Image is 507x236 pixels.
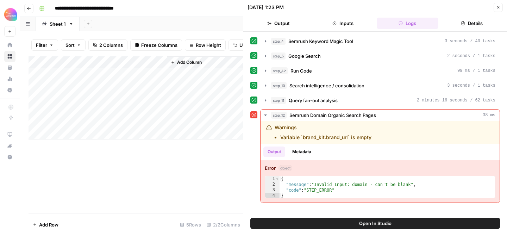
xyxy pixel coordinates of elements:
[278,165,292,171] span: object
[4,8,17,21] img: Alliance Logo
[457,68,495,74] span: 99 ms / 1 tasks
[4,129,15,140] a: AirOps Academy
[31,39,58,51] button: Filter
[483,112,495,118] span: 38 ms
[447,53,495,59] span: 2 seconds / 1 tasks
[229,39,256,51] button: Undo
[88,39,127,51] button: 2 Columns
[290,67,312,74] span: Run Code
[177,59,202,66] span: Add Column
[196,42,221,49] span: Row Height
[4,73,15,85] a: Usage
[280,134,371,141] li: Variable `brand_kit.brand_url` is empty
[377,18,438,29] button: Logs
[4,140,15,151] button: What's new?
[271,67,288,74] span: step_42
[288,147,315,157] button: Metadata
[261,65,500,76] button: 99 ms / 1 tasks
[288,38,353,45] span: Semrush Keyword Magic Tool
[5,141,15,151] div: What's new?
[265,176,280,182] div: 1
[261,50,500,62] button: 2 seconds / 1 tasks
[359,220,392,227] span: Open In Studio
[271,112,287,119] span: step_12
[248,18,309,29] button: Output
[4,85,15,96] a: Settings
[168,58,205,67] button: Add Column
[61,39,86,51] button: Sort
[275,176,279,182] span: Toggle code folding, rows 1 through 4
[261,80,500,91] button: 3 seconds / 1 tasks
[312,18,374,29] button: Inputs
[275,124,371,141] div: Warnings
[239,42,251,49] span: Undo
[50,20,66,27] div: Sheet 1
[271,97,286,104] span: step_11
[265,187,280,193] div: 3
[441,18,503,29] button: Details
[288,52,321,60] span: Google Search
[261,110,500,121] button: 38 ms
[4,51,15,62] a: Browse
[36,42,47,49] span: Filter
[263,147,285,157] button: Output
[65,42,75,49] span: Sort
[99,42,123,49] span: 2 Columns
[289,82,364,89] span: Search intelligence / consolidation
[4,6,15,23] button: Workspace: Alliance
[177,219,204,230] div: 5 Rows
[445,38,495,44] span: 3 seconds / 40 tasks
[289,97,338,104] span: Query fan-out analysis
[39,221,58,228] span: Add Row
[141,42,177,49] span: Freeze Columns
[261,121,500,203] div: 38 ms
[417,97,495,104] span: 2 minutes 16 seconds / 62 tasks
[36,17,80,31] a: Sheet 1
[447,82,495,89] span: 3 seconds / 1 tasks
[265,164,276,172] strong: Error
[4,62,15,73] a: Your Data
[185,39,226,51] button: Row Height
[271,82,287,89] span: step_10
[271,52,286,60] span: step_5
[265,193,280,199] div: 4
[271,38,286,45] span: step_4
[261,36,500,47] button: 3 seconds / 40 tasks
[250,218,500,229] button: Open In Studio
[4,39,15,51] a: Home
[248,4,284,11] div: [DATE] 1:23 PM
[29,219,63,230] button: Add Row
[265,182,280,187] div: 2
[130,39,182,51] button: Freeze Columns
[261,95,500,106] button: 2 minutes 16 seconds / 62 tasks
[289,112,376,119] span: Semrush Domain Organic Search Pages
[4,151,15,163] button: Help + Support
[204,219,243,230] div: 2/2 Columns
